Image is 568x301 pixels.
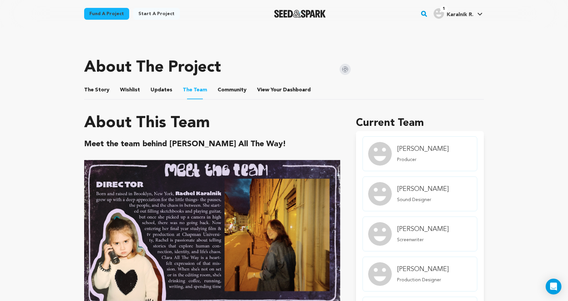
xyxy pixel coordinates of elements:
[120,86,140,94] span: Wishlist
[546,279,561,294] div: Open Intercom Messenger
[434,8,473,19] div: Karalnik R.'s Profile
[356,115,484,131] h1: Current Team
[363,136,477,171] a: member.name Profile
[368,222,392,246] img: Team Image
[363,176,477,211] a: member.name Profile
[340,64,351,75] img: Seed&Spark Instagram Icon
[397,237,449,243] p: Screenwriter
[274,10,326,18] img: Seed&Spark Logo Dark Mode
[432,7,484,21] span: Karalnik R.'s Profile
[397,185,449,194] h4: [PERSON_NAME]
[368,182,392,206] img: Team Image
[133,8,180,20] a: Start a project
[218,86,247,94] span: Community
[84,139,340,150] h2: Meet the team behind [PERSON_NAME] All The Way!
[397,156,449,163] p: Producer
[84,60,221,76] h1: About The Project
[151,86,172,94] span: Updates
[183,86,192,94] span: The
[397,225,449,234] h4: [PERSON_NAME]
[283,86,311,94] span: Dashboard
[397,145,449,154] h4: [PERSON_NAME]
[447,12,473,17] span: Karalnik R.
[257,86,312,94] a: ViewYourDashboard
[363,257,477,291] a: member.name Profile
[363,217,477,251] a: member.name Profile
[84,86,94,94] span: The
[397,197,449,203] p: Sound Designer
[440,6,448,12] span: 1
[183,86,207,94] span: Team
[84,8,129,20] a: Fund a project
[368,142,392,166] img: Team Image
[397,265,449,274] h4: [PERSON_NAME]
[257,86,312,94] span: Your
[397,277,449,283] p: Production Designer
[274,10,326,18] a: Seed&Spark Homepage
[84,115,210,131] h1: About This Team
[434,8,444,19] img: user.png
[368,262,392,286] img: Team Image
[432,7,484,19] a: Karalnik R.'s Profile
[84,86,109,94] span: Story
